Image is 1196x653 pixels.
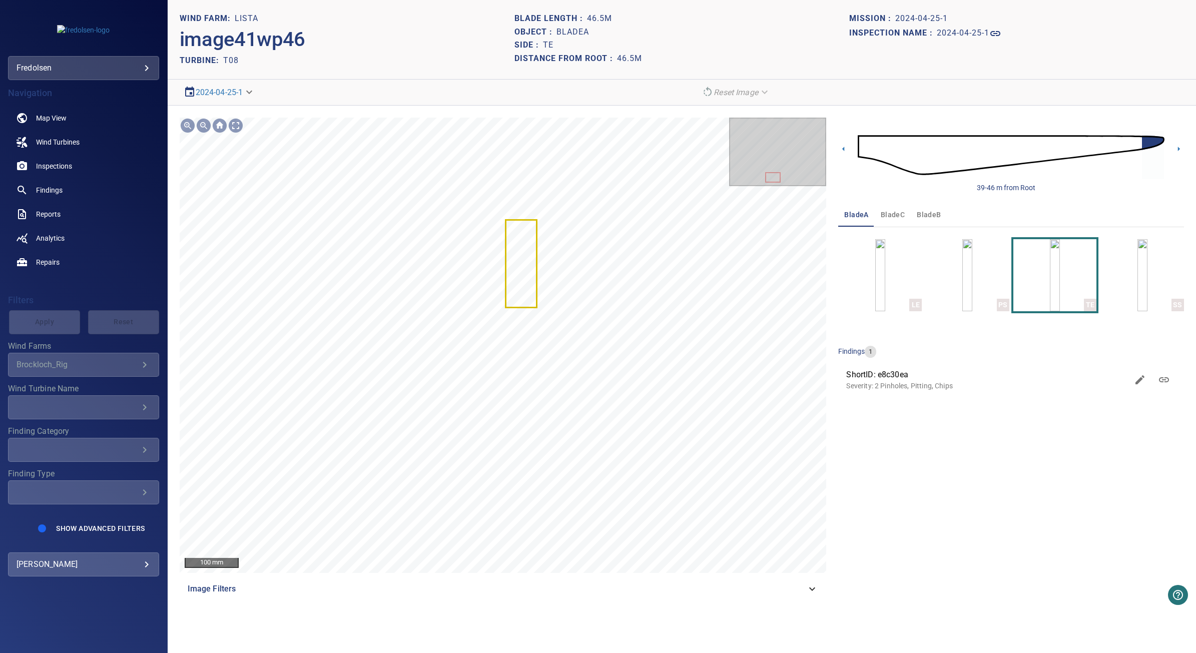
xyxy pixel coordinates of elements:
[8,353,159,377] div: Wind Farms
[36,137,80,147] span: Wind Turbines
[36,209,61,219] span: Reports
[514,54,617,64] h1: Distance from root :
[846,381,1128,391] p: Severity: 2 Pinholes, Pitting, Chips
[36,161,72,171] span: Inspections
[223,56,239,65] h2: T08
[838,347,865,355] span: findings
[875,239,885,311] a: LE
[36,257,60,267] span: Repairs
[57,25,110,35] img: fredolsen-logo
[180,28,305,52] h2: image41wp46
[17,360,139,369] div: Brockloch_Rig
[8,56,159,80] div: fredolsen
[8,438,159,462] div: Finding Category
[556,28,589,37] h1: bladeA
[196,118,212,134] div: Zoom out
[844,209,868,221] span: bladeA
[8,427,159,435] label: Finding Category
[180,577,827,601] div: Image Filters
[180,118,196,134] div: Zoom in
[8,202,159,226] a: reports noActive
[180,56,223,65] h2: TURBINE:
[881,209,905,221] span: bladeC
[849,29,937,38] h1: Inspection name :
[8,480,159,504] div: Finding Type
[514,28,556,37] h1: Object :
[196,88,243,97] a: 2024-04-25-1
[8,342,159,350] label: Wind Farms
[8,178,159,202] a: findings noActive
[1013,239,1097,311] button: TE
[962,239,972,311] a: PS
[1137,239,1147,311] a: SS
[8,106,159,130] a: map noActive
[909,299,922,311] div: LE
[1084,299,1096,311] div: TE
[235,14,258,24] h1: Lista
[849,14,895,24] h1: Mission :
[8,130,159,154] a: windturbines noActive
[514,41,543,50] h1: Side :
[937,29,989,38] h1: 2024-04-25-1
[36,185,63,195] span: Findings
[8,226,159,250] a: analytics noActive
[895,14,948,24] h1: 2024-04-25-1
[8,385,159,393] label: Wind Turbine Name
[865,347,876,357] span: 1
[1050,239,1060,311] a: TE
[212,118,228,134] div: Go home
[937,28,1001,40] a: 2024-04-25-1
[50,520,151,536] button: Show Advanced Filters
[17,60,151,76] div: fredolsen
[977,183,1035,193] div: 39-46 m from Root
[36,113,67,123] span: Map View
[714,88,758,97] em: Reset Image
[56,524,145,532] span: Show Advanced Filters
[698,84,774,101] div: Reset Image
[1100,239,1184,311] button: SS
[858,118,1164,192] img: d
[1171,299,1184,311] div: SS
[617,54,642,64] h1: 46.5m
[188,583,807,595] span: Image Filters
[543,41,553,50] h1: TE
[8,470,159,478] label: Finding Type
[926,239,1009,311] button: PS
[8,295,159,305] h4: Filters
[838,239,922,311] button: LE
[514,14,587,24] h1: Blade length :
[17,556,151,572] div: [PERSON_NAME]
[917,209,941,221] span: bladeB
[8,88,159,98] h4: Navigation
[8,395,159,419] div: Wind Turbine Name
[997,299,1009,311] div: PS
[8,154,159,178] a: inspections noActive
[180,14,235,24] h1: WIND FARM:
[228,118,244,134] div: Toggle full page
[36,233,65,243] span: Analytics
[587,14,612,24] h1: 46.5m
[8,250,159,274] a: repairs noActive
[180,84,259,101] div: 2024-04-25-1
[846,369,1128,381] span: ShortID: e8c30ea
